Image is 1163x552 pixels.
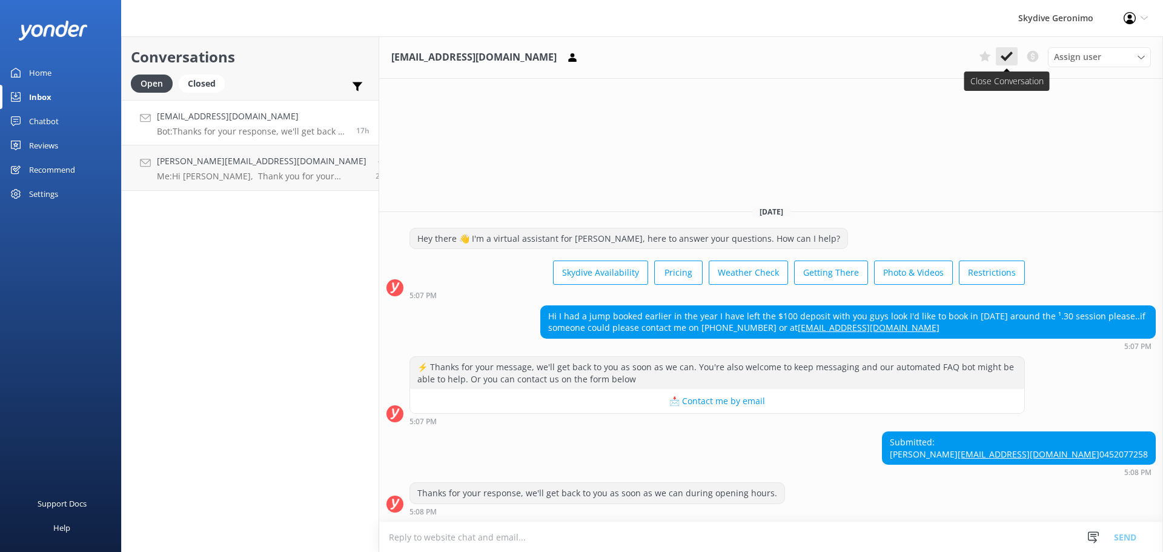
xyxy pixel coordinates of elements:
[29,85,51,109] div: Inbox
[356,125,369,136] span: Oct 10 2025 05:08pm (UTC +08:00) Australia/Perth
[654,261,703,285] button: Pricing
[157,110,347,123] h4: [EMAIL_ADDRESS][DOMAIN_NAME]
[29,61,51,85] div: Home
[409,292,437,299] strong: 5:07 PM
[122,145,379,191] a: [PERSON_NAME][EMAIL_ADDRESS][DOMAIN_NAME]Me:Hi [PERSON_NAME], Thank you for your enquiry, Yes, we...
[409,507,785,516] div: Oct 10 2025 05:08pm (UTC +08:00) Australia/Perth
[29,182,58,206] div: Settings
[1124,343,1151,350] strong: 5:07 PM
[409,418,437,425] strong: 5:07 PM
[1054,50,1101,64] span: Assign user
[409,291,1025,299] div: Oct 10 2025 05:07pm (UTC +08:00) Australia/Perth
[409,417,1025,425] div: Oct 10 2025 05:07pm (UTC +08:00) Australia/Perth
[409,508,437,516] strong: 5:08 PM
[874,261,953,285] button: Photo & Videos
[798,322,939,333] a: [EMAIL_ADDRESS][DOMAIN_NAME]
[752,207,790,217] span: [DATE]
[131,75,173,93] div: Open
[541,306,1155,338] div: Hi I had a jump booked earlier in the year I have left the $100 deposit with you guys look I'd li...
[410,228,847,249] div: Hey there 👋 I'm a virtual assistant for [PERSON_NAME], here to answer your questions. How can I h...
[53,516,70,540] div: Help
[157,171,366,182] p: Me: Hi [PERSON_NAME], Thank you for your enquiry, Yes, we can help you transfer the voucher detai...
[709,261,788,285] button: Weather Check
[794,261,868,285] button: Getting There
[376,171,389,181] span: Oct 10 2025 02:05pm (UTC +08:00) Australia/Perth
[38,491,87,516] div: Support Docs
[18,21,88,41] img: yonder-white-logo.png
[131,45,369,68] h2: Conversations
[1048,47,1151,67] div: Assign User
[29,158,75,182] div: Recommend
[883,432,1155,464] div: Submitted: [PERSON_NAME] 0452077258
[959,261,1025,285] button: Restrictions
[958,448,1099,460] a: [EMAIL_ADDRESS][DOMAIN_NAME]
[179,75,225,93] div: Closed
[29,133,58,158] div: Reviews
[410,389,1024,413] button: 📩 Contact me by email
[410,483,784,504] div: Thanks for your response, we'll get back to you as soon as we can during opening hours.
[122,100,379,145] a: [EMAIL_ADDRESS][DOMAIN_NAME]Bot:Thanks for your response, we'll get back to you as soon as we can...
[29,109,59,133] div: Chatbot
[157,126,347,137] p: Bot: Thanks for your response, we'll get back to you as soon as we can during opening hours.
[179,76,231,90] a: Closed
[553,261,648,285] button: Skydive Availability
[157,155,366,168] h4: [PERSON_NAME][EMAIL_ADDRESS][DOMAIN_NAME]
[410,357,1024,389] div: ⚡ Thanks for your message, we'll get back to you as soon as we can. You're also welcome to keep m...
[1124,469,1151,476] strong: 5:08 PM
[540,342,1156,350] div: Oct 10 2025 05:07pm (UTC +08:00) Australia/Perth
[131,76,179,90] a: Open
[391,50,557,65] h3: [EMAIL_ADDRESS][DOMAIN_NAME]
[882,468,1156,476] div: Oct 10 2025 05:08pm (UTC +08:00) Australia/Perth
